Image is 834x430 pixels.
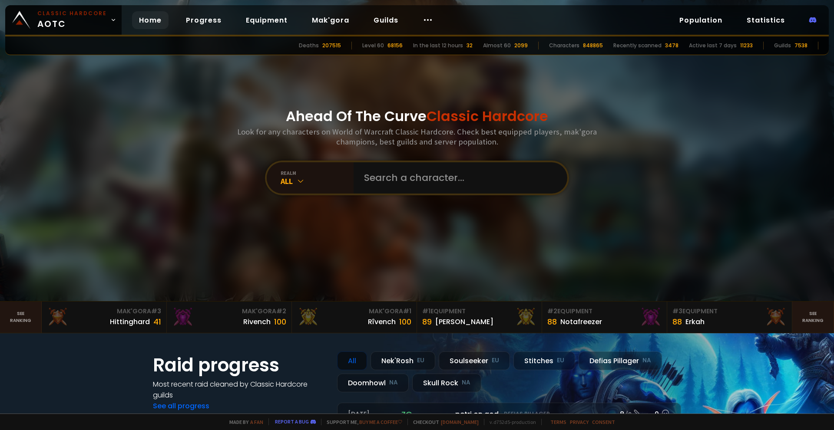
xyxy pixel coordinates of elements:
a: Home [132,11,169,29]
a: Mak'Gora#2Rivench100 [167,302,292,333]
span: # 2 [276,307,286,315]
div: Equipment [672,307,787,316]
a: [DOMAIN_NAME] [441,419,479,425]
small: NA [389,378,398,387]
a: Mak'Gora#1Rîvench100 [292,302,417,333]
a: Privacy [570,419,589,425]
div: Hittinghard [110,316,150,327]
small: NA [462,378,470,387]
div: Erkah [685,316,705,327]
div: Nek'Rosh [371,351,435,370]
a: Progress [179,11,228,29]
h1: Ahead Of The Curve [286,106,548,127]
div: In the last 12 hours [413,42,463,49]
span: Checkout [407,419,479,425]
div: 41 [153,316,161,328]
a: [DATE]zgpetri on godDefias Pillager8 /90 [337,403,681,426]
a: #2Equipment88Notafreezer [542,302,667,333]
div: Mak'Gora [297,307,411,316]
a: a fan [250,419,263,425]
div: 88 [547,316,557,328]
div: Defias Pillager [579,351,662,370]
div: All [281,176,354,186]
div: 7538 [794,42,808,49]
a: Classic HardcoreAOTC [5,5,122,35]
h1: Raid progress [153,351,327,379]
div: Almost 60 [483,42,511,49]
a: #3Equipment88Erkah [667,302,792,333]
div: realm [281,170,354,176]
div: Characters [549,42,579,49]
div: 848865 [583,42,603,49]
small: EU [417,356,424,365]
a: #1Equipment89[PERSON_NAME] [417,302,542,333]
a: Statistics [740,11,792,29]
span: AOTC [37,10,107,30]
span: # 3 [151,307,161,315]
div: 32 [467,42,473,49]
div: 3478 [665,42,678,49]
a: Guilds [367,11,405,29]
div: Soulseeker [439,351,510,370]
span: v. d752d5 - production [484,419,536,425]
a: Terms [550,419,566,425]
div: Level 60 [362,42,384,49]
span: Support me, [321,419,402,425]
span: # 1 [422,307,430,315]
div: 2099 [514,42,528,49]
span: Classic Hardcore [427,106,548,126]
span: # 3 [672,307,682,315]
div: Skull Rock [412,374,481,392]
a: Population [672,11,729,29]
div: Doomhowl [337,374,409,392]
a: Consent [592,419,615,425]
small: Classic Hardcore [37,10,107,17]
div: Guilds [774,42,791,49]
div: 207515 [322,42,341,49]
a: See all progress [153,401,209,411]
div: 100 [399,316,411,328]
div: 68156 [387,42,403,49]
div: Mak'Gora [47,307,161,316]
small: EU [557,356,564,365]
a: Seeranking [792,302,834,333]
div: 88 [672,316,682,328]
input: Search a character... [359,162,557,194]
h4: Most recent raid cleaned by Classic Hardcore guilds [153,379,327,400]
div: 11233 [740,42,753,49]
a: Buy me a coffee [359,419,402,425]
div: All [337,351,367,370]
div: Rivench [243,316,271,327]
h3: Look for any characters on World of Warcraft Classic Hardcore. Check best equipped players, mak'g... [234,127,600,147]
div: 100 [274,316,286,328]
div: [PERSON_NAME] [435,316,493,327]
div: Mak'Gora [172,307,286,316]
div: Active last 7 days [689,42,737,49]
div: Equipment [547,307,662,316]
a: Equipment [239,11,295,29]
a: Report a bug [275,418,309,425]
div: 89 [422,316,432,328]
span: # 2 [547,307,557,315]
div: Notafreezer [560,316,602,327]
small: NA [642,356,651,365]
div: Recently scanned [613,42,662,49]
div: Stitches [513,351,575,370]
span: Made by [224,419,263,425]
div: Deaths [299,42,319,49]
small: EU [492,356,499,365]
div: Equipment [422,307,536,316]
span: # 1 [403,307,411,315]
a: Mak'Gora#3Hittinghard41 [42,302,167,333]
a: Mak'gora [305,11,356,29]
div: Rîvench [368,316,396,327]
